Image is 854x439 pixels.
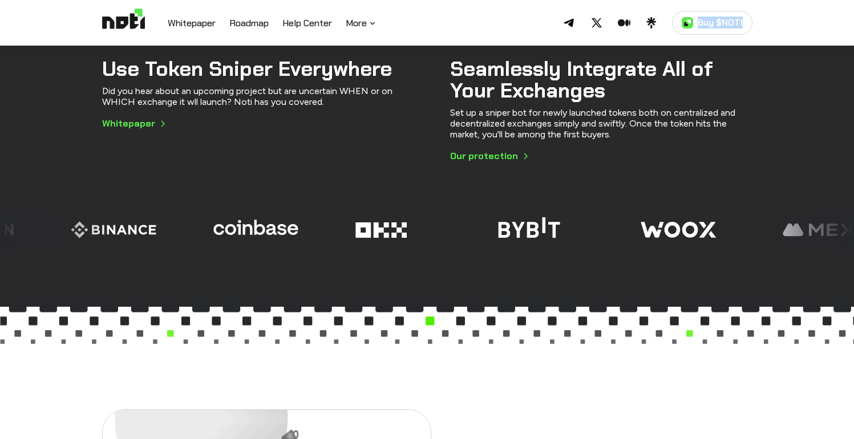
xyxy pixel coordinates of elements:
[498,210,584,250] div: 13 / 21
[229,17,269,31] a: Roadmap
[641,210,726,250] div: 14 / 21
[356,210,442,250] div: 12 / 21
[213,213,299,246] div: 11 / 21
[450,58,752,101] h2: Seamlessly Integrate All of Your Exchanges
[450,107,752,140] p: Set up a sniper bot for newly launched tokens both on centralized and decentralized exchanges sim...
[498,210,560,250] img: Sniping on BYBIT with NOTI
[450,149,528,164] a: Our protection
[71,215,156,245] div: 10 / 21
[346,17,377,30] button: More
[213,213,299,246] img: Sniping on Coinbase with NOTI
[168,17,216,31] a: Whitepaper
[102,86,404,107] p: Did you hear about an upcoming project but are uncertain WHEN or on WHICH exchange it wll launch?...
[356,210,407,250] img: Sniping on Binance with oxx
[641,210,716,250] img: Sniping on Woox with NOTI
[102,116,165,131] a: Whitepaper
[102,9,145,37] img: Logo
[71,215,156,245] img: Sniping on Binance with NOTI
[102,58,404,80] h2: Use Token Sniper Everywhere
[672,11,752,35] a: Buy $NOTI
[282,17,332,31] a: Help Center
